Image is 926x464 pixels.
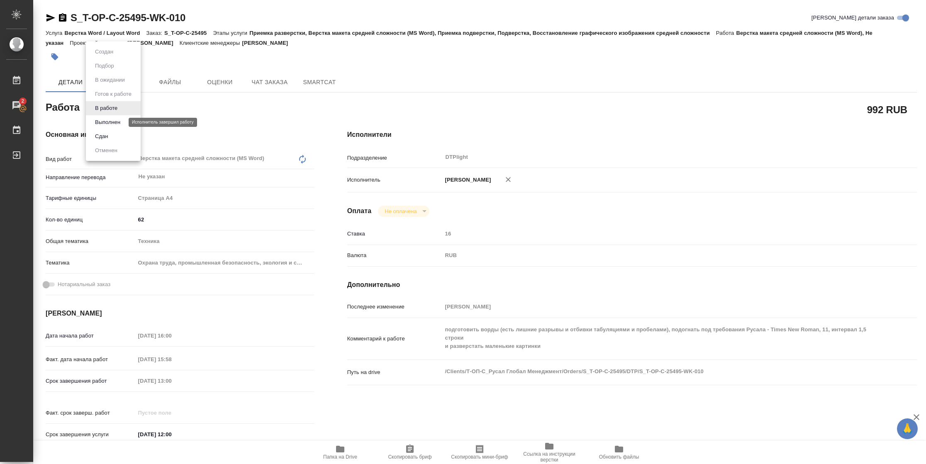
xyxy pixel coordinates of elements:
[93,118,123,127] button: Выполнен
[93,75,127,85] button: В ожидании
[93,47,116,56] button: Создан
[93,90,134,99] button: Готов к работе
[93,146,120,155] button: Отменен
[93,61,117,70] button: Подбор
[93,132,110,141] button: Сдан
[93,104,120,113] button: В работе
